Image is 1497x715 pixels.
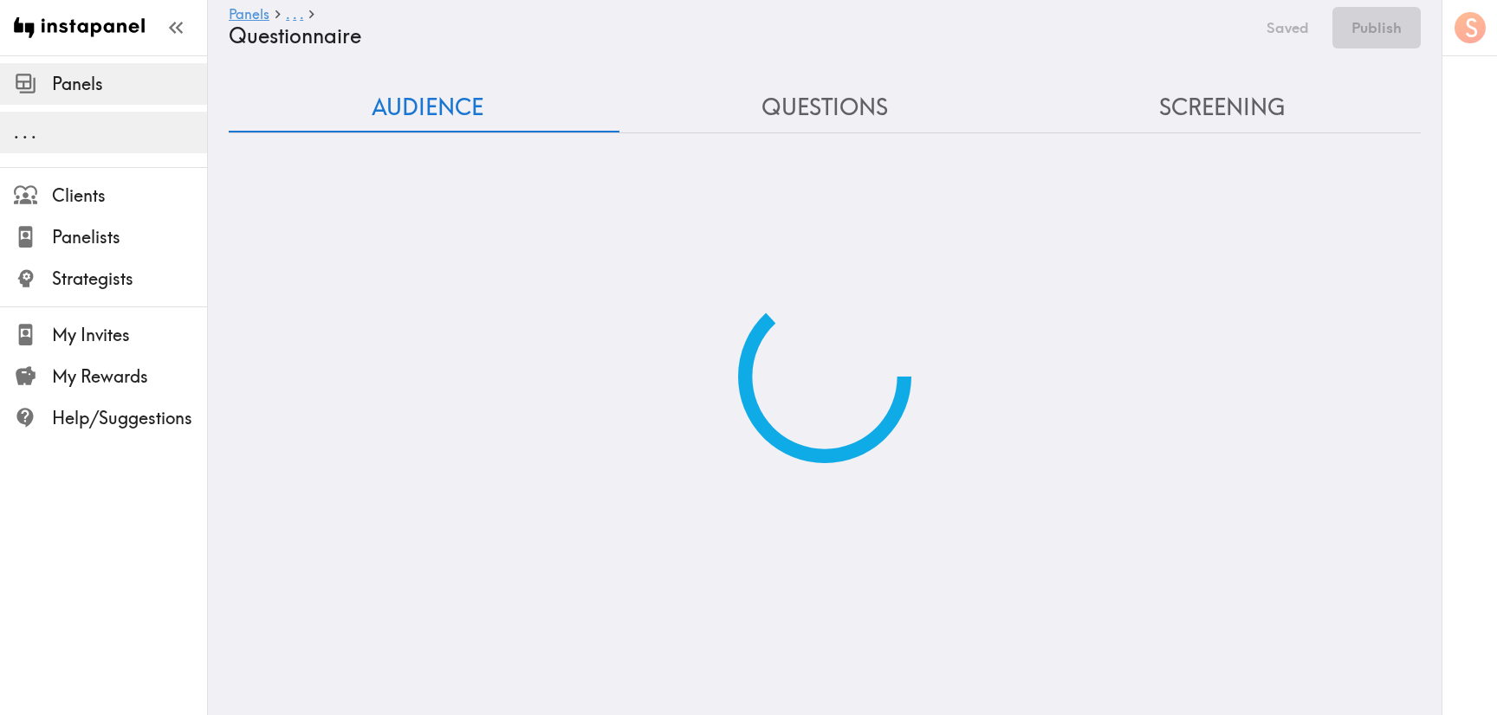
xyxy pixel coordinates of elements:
[52,267,207,291] span: Strategists
[1465,13,1478,43] span: S
[293,5,296,23] span: .
[31,121,36,143] span: .
[52,364,207,389] span: My Rewards
[52,184,207,208] span: Clients
[23,121,28,143] span: .
[229,83,626,132] button: Audience
[229,83,1421,132] div: Questionnaire Audience/Questions/Screening Tab Navigation
[1023,83,1421,132] button: Screening
[14,121,19,143] span: .
[52,72,207,96] span: Panels
[286,7,303,23] a: ...
[229,7,269,23] a: Panels
[52,406,207,430] span: Help/Suggestions
[286,5,289,23] span: .
[300,5,303,23] span: .
[52,323,207,347] span: My Invites
[626,83,1024,132] button: Questions
[52,225,207,249] span: Panelists
[229,23,1243,48] h4: Questionnaire
[1453,10,1487,45] button: S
